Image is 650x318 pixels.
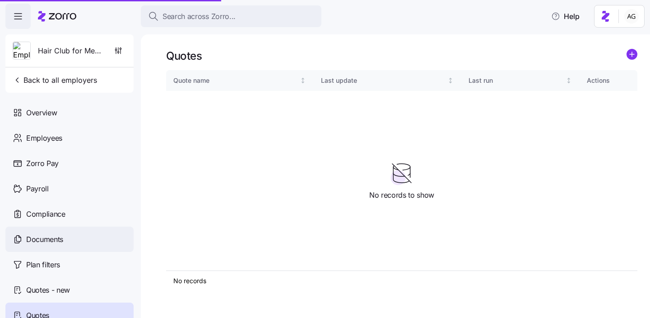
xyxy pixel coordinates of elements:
[627,49,637,63] a: add icon
[321,76,446,85] div: Last update
[624,9,639,24] img: 5fc55c57e0610270ad857448bea2f2d5
[300,77,306,84] div: Not sorted
[5,201,134,227] a: Compliance
[544,7,587,25] button: Help
[173,76,298,85] div: Quote name
[26,107,57,119] span: Overview
[314,70,461,91] th: Last updateNot sorted
[627,49,637,60] svg: add icon
[26,285,70,296] span: Quotes - new
[166,70,314,91] th: Quote nameNot sorted
[166,49,202,63] h1: Quotes
[587,76,630,85] div: Actions
[5,277,134,303] a: Quotes - new
[461,70,580,91] th: Last runNot sorted
[26,209,65,220] span: Compliance
[469,76,564,85] div: Last run
[5,100,134,125] a: Overview
[5,252,134,277] a: Plan filters
[38,45,103,57] span: Hair Club for Men of [GEOGRAPHIC_DATA]
[5,227,134,252] a: Documents
[26,234,63,245] span: Documents
[551,11,580,22] span: Help
[26,133,62,144] span: Employees
[369,190,434,201] span: No records to show
[13,42,30,60] img: Employer logo
[26,259,60,271] span: Plan filters
[447,77,454,84] div: Not sorted
[162,11,236,22] span: Search across Zorro...
[9,71,101,89] button: Back to all employers
[5,151,134,176] a: Zorro Pay
[5,125,134,151] a: Employees
[173,276,553,285] div: No records
[566,77,572,84] div: Not sorted
[26,158,59,169] span: Zorro Pay
[26,183,49,195] span: Payroll
[5,176,134,201] a: Payroll
[13,75,97,85] span: Back to all employers
[141,5,321,27] button: Search across Zorro...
